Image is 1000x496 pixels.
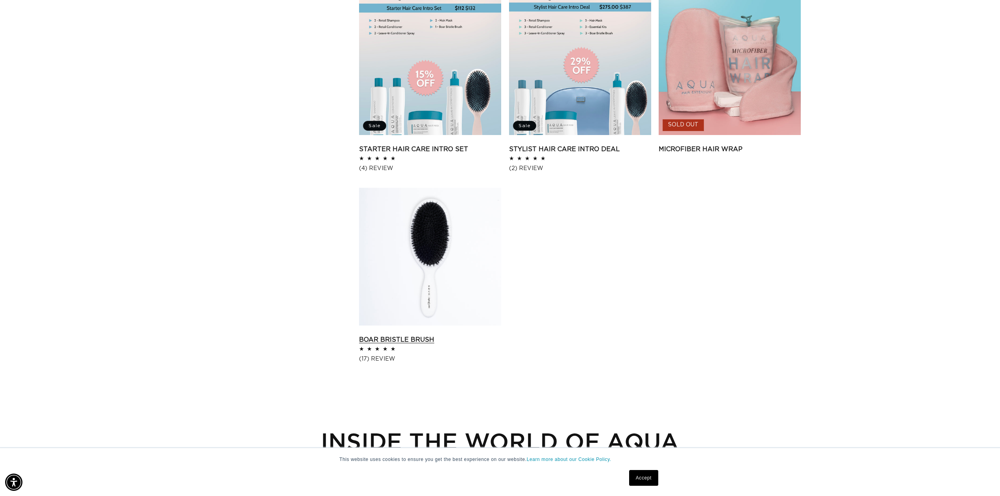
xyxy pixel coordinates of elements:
[659,144,801,154] a: Microfiber Hair Wrap
[629,470,658,486] a: Accept
[509,144,651,154] a: Stylist Hair Care Intro Deal
[339,456,661,463] p: This website uses cookies to ensure you get the best experience on our website.
[527,457,611,462] a: Learn more about our Cookie Policy.
[961,458,1000,496] iframe: Chat Widget
[359,335,501,344] a: Boar Bristle Brush
[5,474,22,491] div: Accessibility Menu
[169,428,831,454] h2: INSIDE THE WORLD OF AQUA
[359,144,501,154] a: Starter Hair Care Intro Set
